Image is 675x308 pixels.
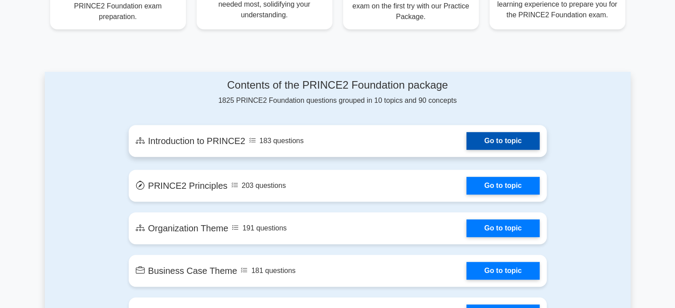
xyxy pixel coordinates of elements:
[466,177,539,195] a: Go to topic
[466,262,539,280] a: Go to topic
[129,79,547,92] h4: Contents of the PRINCE2 Foundation package
[129,79,547,106] div: 1825 PRINCE2 Foundation questions grouped in 10 topics and 90 concepts
[466,132,539,150] a: Go to topic
[466,219,539,237] a: Go to topic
